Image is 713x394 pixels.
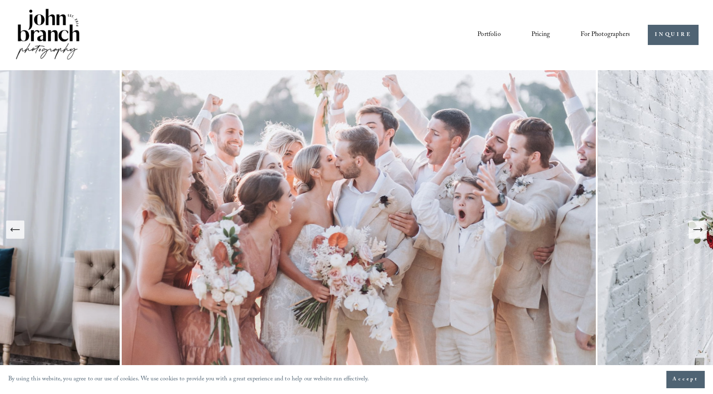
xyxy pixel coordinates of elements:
[666,371,705,388] button: Accept
[6,221,24,239] button: Previous Slide
[581,28,630,42] a: folder dropdown
[14,7,81,63] img: John Branch IV Photography
[8,374,369,386] p: By using this website, you agree to our use of cookies. We use cookies to provide you with a grea...
[581,28,630,41] span: For Photographers
[120,70,598,389] img: A wedding party celebrating outdoors, featuring a bride and groom kissing amidst cheering bridesm...
[477,28,501,42] a: Portfolio
[673,375,699,384] span: Accept
[648,25,699,45] a: INQUIRE
[531,28,550,42] a: Pricing
[689,221,707,239] button: Next Slide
